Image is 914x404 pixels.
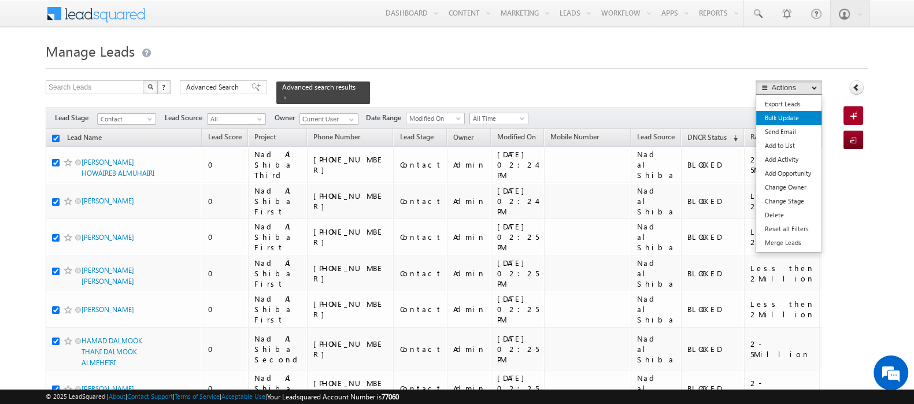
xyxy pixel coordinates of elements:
a: Contact Support [127,392,173,400]
a: Send Email [756,125,822,139]
span: © 2025 LeadSquared | | | | | [46,391,399,402]
a: DNCR Status (sorted descending) [682,131,743,146]
a: Delete [756,208,822,222]
a: Phone Number [308,131,366,146]
a: Change Owner [756,180,822,194]
div: Less then 2Million [750,299,815,320]
a: Lead Stage [394,131,439,146]
div: Nad al Shiba [637,149,676,180]
div: Contact [399,196,442,206]
div: Nad Al Shiba Second [254,333,302,365]
button: ? [157,80,171,94]
a: Acceptable Use [221,392,265,400]
div: Contact [399,232,442,242]
div: BLOCKED [687,196,739,206]
textarea: Type your message and hit 'Enter' [15,107,211,306]
div: [DATE] 02:25 PM [497,258,539,289]
a: Range [745,131,775,146]
div: Nad Al Shiba Third [254,149,302,180]
a: Change Stage [756,194,822,208]
span: 77060 [382,392,399,401]
div: [PHONE_NUMBER] [313,227,388,247]
span: Date Range [366,113,406,123]
a: Modified On [406,113,465,124]
span: DNCR Status [687,133,727,142]
span: Advanced Search [186,82,242,92]
a: Lead Score [202,131,247,146]
span: Phone Number [313,132,360,141]
div: 0 [208,344,243,354]
a: Add Opportunity [756,166,822,180]
div: Nad al Shiba [637,258,676,289]
div: [DATE] 02:25 PM [497,333,539,365]
span: Lead Stage [55,113,97,123]
a: [PERSON_NAME] [82,233,134,242]
div: Nad al Shiba [637,373,676,404]
div: 0 [208,232,243,242]
img: Search [147,84,153,90]
div: BLOCKED [687,383,739,394]
button: Actions [756,80,822,95]
a: [PERSON_NAME] [PERSON_NAME] [82,266,134,286]
div: [PHONE_NUMBER] [313,378,388,399]
div: Contact [399,383,442,394]
a: Project [249,131,282,146]
em: Start Chat [157,316,210,332]
a: [PERSON_NAME] HOWAIREB ALMUHAIRI [82,158,154,177]
a: Merge Leads [756,236,822,250]
div: BLOCKED [687,344,739,354]
div: [DATE] 02:24 PM [497,186,539,217]
span: Lead Stage [399,132,433,141]
div: [PHONE_NUMBER] [313,154,388,175]
span: All Time [470,113,525,124]
a: Export Leads [756,97,822,111]
span: Modified On [406,113,461,124]
a: Reset all Filters [756,222,822,236]
span: (sorted descending) [728,134,738,143]
span: Mobile Number [550,132,599,141]
div: 0 [208,383,243,394]
div: Nad Al Shiba First [254,373,302,404]
div: Less then 2Million [750,263,815,284]
div: [PHONE_NUMBER] [313,339,388,359]
div: Contact [399,160,442,170]
a: [PERSON_NAME] [82,197,134,205]
div: Admin [453,304,486,314]
div: Nad Al Shiba First [254,258,302,289]
a: Terms of Service [175,392,220,400]
div: Less then 2Million [750,227,815,247]
a: All [207,113,266,125]
span: Advanced search results [282,83,356,91]
span: Project [254,132,276,141]
div: BLOCKED [687,268,739,279]
div: Contact [399,304,442,314]
div: 0 [208,160,243,170]
div: Nad Al Shiba First [254,294,302,325]
a: About [109,392,125,400]
img: d_60004797649_company_0_60004797649 [20,61,49,76]
a: Bulk Update [756,111,822,125]
div: Admin [453,268,486,279]
span: Contact [98,114,153,124]
div: Admin [453,196,486,206]
div: Less then 2Million [750,191,815,212]
div: Nad al Shiba [637,186,676,217]
div: Nad al Shiba [637,221,676,253]
div: 0 [208,196,243,206]
a: Lead Source [631,131,680,146]
span: Lead Source [637,132,675,141]
div: 2-5Million [750,378,815,399]
div: [DATE] 02:25 PM [497,294,539,325]
a: Contact [97,113,156,125]
span: Owner [275,113,299,123]
span: All [208,114,262,124]
div: Nad al Shiba [637,294,676,325]
div: Nad al Shiba [637,333,676,365]
input: Check all records [52,135,60,142]
div: Nad Al Shiba First [254,221,302,253]
div: BLOCKED [687,232,739,242]
a: Show All Items [343,114,357,125]
div: Admin [453,383,486,394]
a: Modified On [491,131,542,146]
a: [PERSON_NAME] [82,384,134,393]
